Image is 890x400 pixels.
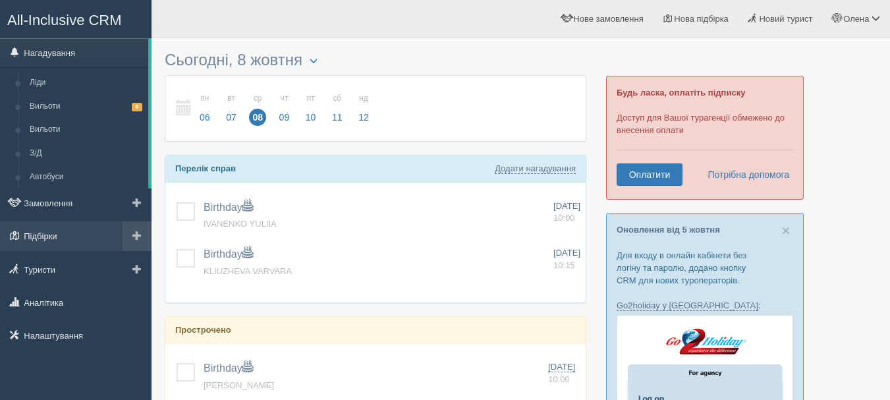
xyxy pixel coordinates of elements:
[24,142,148,165] a: З/Д
[175,325,231,335] b: Прострочено
[553,201,580,211] span: [DATE]
[782,223,790,237] button: Close
[553,248,580,258] span: [DATE]
[7,12,122,28] span: All-Inclusive CRM
[204,362,253,374] a: Birthday
[196,93,213,104] small: пн
[276,93,293,104] small: чт
[495,163,576,174] a: Додати нагадування
[548,374,570,384] span: 10:00
[573,14,643,24] span: Нове замовлення
[617,249,793,287] p: Для входу в онлайн кабінети без логіну та паролю, додано кнопку CRM для нових туроператорів.
[617,225,720,235] a: Оновлення від 5 жовтня
[699,163,790,186] a: Потрібна допомога
[1,1,151,37] a: All-Inclusive CRM
[245,86,270,131] a: ср 08
[298,86,323,131] a: пт 10
[24,71,148,95] a: Ліди
[204,202,253,213] a: Birthday
[325,86,350,131] a: сб 11
[24,165,148,189] a: Автобуси
[553,260,575,270] span: 10:15
[132,103,142,111] span: 8
[617,163,682,186] a: Оплатити
[355,109,372,126] span: 12
[302,109,320,126] span: 10
[553,247,580,271] a: [DATE] 10:15
[617,299,793,312] p: :
[204,266,292,276] a: KLIUZHEVA VARVARA
[617,300,758,311] a: Go2holiday у [GEOGRAPHIC_DATA]
[204,219,277,229] a: IVANENKO YULIIA
[249,93,266,104] small: ср
[165,51,586,69] h3: Сьогодні, 8 жовтня
[24,118,148,142] a: Вильоти
[249,109,266,126] span: 08
[219,86,244,131] a: вт 07
[351,86,373,131] a: нд 12
[606,76,804,200] div: Доступ для Вашої турагенції обмежено до внесення оплати
[759,14,812,24] span: Новий турист
[843,14,869,24] span: Олена
[272,86,297,131] a: чт 09
[548,361,580,386] a: [DATE] 10:00
[24,95,148,119] a: Вильоти8
[674,14,729,24] span: Нова підбірка
[276,109,293,126] span: 09
[329,93,346,104] small: сб
[204,380,274,390] a: [PERSON_NAME]
[192,86,217,131] a: пн 06
[302,93,320,104] small: пт
[223,93,240,104] small: вт
[782,223,790,238] span: ×
[355,93,372,104] small: нд
[204,248,253,260] a: Birthday
[175,163,236,173] b: Перелік справ
[223,109,240,126] span: 07
[196,109,213,126] span: 06
[553,213,575,223] span: 10:00
[329,109,346,126] span: 11
[553,200,580,225] a: [DATE] 10:00
[617,88,745,98] b: Будь ласка, оплатіть підписку
[548,362,575,372] span: [DATE]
